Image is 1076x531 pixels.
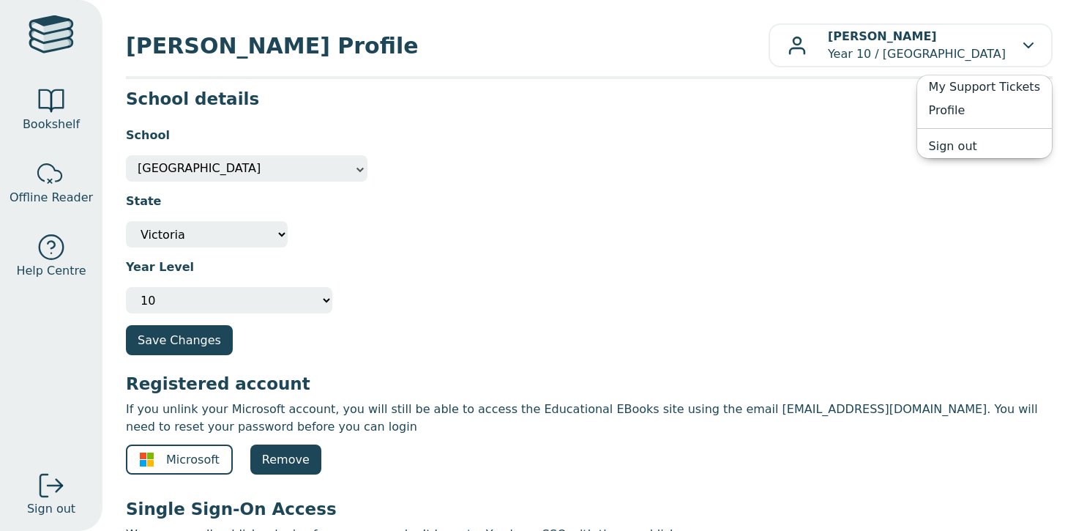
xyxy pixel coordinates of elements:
span: Sign out [27,500,75,518]
span: Microsoft [166,451,220,469]
ul: [PERSON_NAME]Year 10 / [GEOGRAPHIC_DATA] [916,75,1053,159]
a: Sign out [917,135,1052,158]
p: Year 10 / [GEOGRAPHIC_DATA] [828,28,1006,63]
span: Offline Reader [10,189,93,207]
span: Bookshelf [23,116,80,133]
b: [PERSON_NAME] [828,29,937,43]
p: If you unlink your Microsoft account, you will still be able to access the Educational EBooks sit... [126,401,1053,436]
span: Mooroolbark College [138,155,356,182]
button: Save Changes [126,325,233,355]
a: Profile [917,99,1052,122]
h3: Single Sign-On Access [126,498,1053,520]
img: ms-symbollockup_mssymbol_19.svg [139,452,154,467]
a: Remove [250,445,321,475]
h3: School details [126,88,1053,110]
span: [PERSON_NAME] Profile [126,29,769,62]
label: Year Level [126,259,194,276]
a: My Support Tickets [917,75,1052,99]
label: School [126,127,170,144]
h3: Registered account [126,373,1053,395]
span: Help Centre [16,262,86,280]
button: [PERSON_NAME]Year 10 / [GEOGRAPHIC_DATA] [769,23,1053,67]
label: State [126,193,161,210]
